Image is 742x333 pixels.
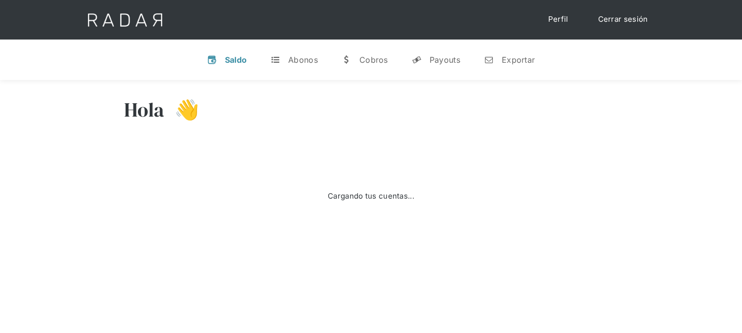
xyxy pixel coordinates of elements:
[124,97,165,122] h3: Hola
[484,55,494,65] div: n
[359,55,388,65] div: Cobros
[225,55,247,65] div: Saldo
[207,55,217,65] div: v
[270,55,280,65] div: t
[538,10,578,29] a: Perfil
[430,55,460,65] div: Payouts
[288,55,318,65] div: Abonos
[328,191,414,202] div: Cargando tus cuentas...
[165,97,199,122] h3: 👋
[588,10,658,29] a: Cerrar sesión
[502,55,535,65] div: Exportar
[412,55,422,65] div: y
[342,55,351,65] div: w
